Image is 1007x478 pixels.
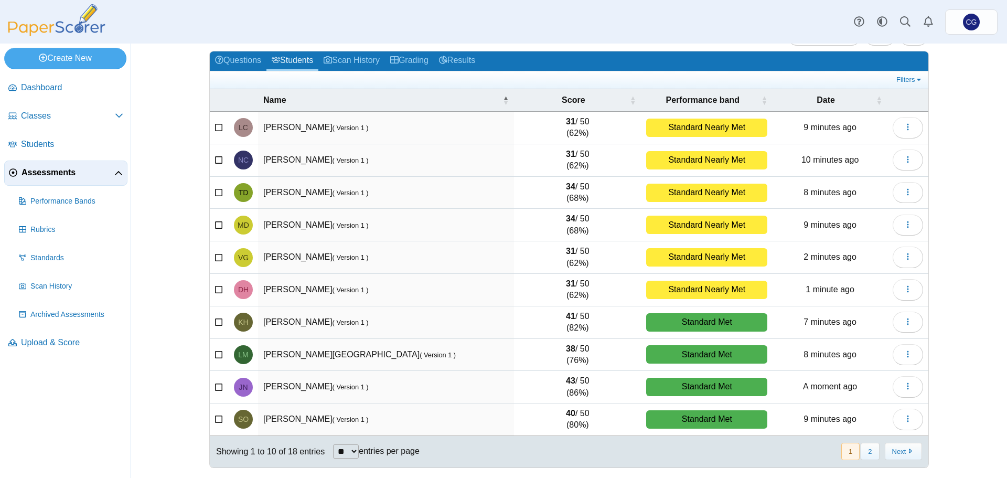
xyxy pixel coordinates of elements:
[804,123,856,132] time: Oct 2, 2025 at 6:36 PM
[22,167,114,178] span: Assessments
[333,124,369,132] small: ( Version 1 )
[30,281,123,292] span: Scan History
[514,403,641,436] td: / 50 (80%)
[894,75,926,85] a: Filters
[238,318,248,326] span: Kenneth Hill
[804,252,856,261] time: Oct 2, 2025 at 6:44 PM
[566,182,575,191] b: 34
[238,351,248,358] span: Landon McDonald
[806,285,854,294] time: Oct 2, 2025 at 6:44 PM
[15,302,127,327] a: Archived Assessments
[945,9,998,35] a: Christopher Gutierrez
[238,416,249,423] span: Sarida Olson
[238,156,249,164] span: Natalia Cox-Vassallo
[21,82,123,93] span: Dashboard
[646,313,767,332] div: Standard Met
[258,339,514,371] td: [PERSON_NAME][GEOGRAPHIC_DATA]
[266,51,318,71] a: Students
[15,217,127,242] a: Rubrics
[519,94,627,106] span: Score
[917,10,940,34] a: Alerts
[502,95,509,105] span: Name : Activate to invert sorting
[4,76,127,101] a: Dashboard
[566,344,575,353] b: 38
[258,112,514,144] td: [PERSON_NAME]
[4,29,109,38] a: PaperScorer
[21,110,115,122] span: Classes
[258,177,514,209] td: [PERSON_NAME]
[333,286,369,294] small: ( Version 1 )
[566,409,575,418] b: 40
[514,209,641,241] td: / 50 (68%)
[333,156,369,164] small: ( Version 1 )
[804,317,856,326] time: Oct 2, 2025 at 6:38 PM
[963,14,980,30] span: Christopher Gutierrez
[646,345,767,364] div: Standard Met
[804,188,856,197] time: Oct 2, 2025 at 6:38 PM
[840,443,922,460] nav: pagination
[258,274,514,306] td: [PERSON_NAME]
[566,279,575,288] b: 31
[263,94,500,106] span: Name
[4,331,127,356] a: Upload & Score
[514,144,641,177] td: / 50 (62%)
[238,221,249,229] span: Mason Dotson
[514,112,641,144] td: / 50 (62%)
[801,155,859,164] time: Oct 2, 2025 at 6:36 PM
[885,443,922,460] button: Next
[30,196,123,207] span: Performance Bands
[566,312,575,321] b: 41
[258,209,514,241] td: [PERSON_NAME]
[385,51,434,71] a: Grading
[646,410,767,429] div: Standard Met
[566,247,575,256] b: 31
[258,371,514,403] td: [PERSON_NAME]
[966,18,977,26] span: Christopher Gutierrez
[239,189,249,196] span: Tanner Dietz
[4,161,127,186] a: Assessments
[239,124,248,131] span: Lucas Castleberry
[333,253,369,261] small: ( Version 1 )
[30,310,123,320] span: Archived Assessments
[4,132,127,157] a: Students
[804,220,856,229] time: Oct 2, 2025 at 6:37 PM
[514,371,641,403] td: / 50 (86%)
[4,104,127,129] a: Classes
[514,241,641,274] td: / 50 (62%)
[566,150,575,158] b: 31
[333,416,369,423] small: ( Version 1 )
[646,378,767,396] div: Standard Met
[804,350,856,359] time: Oct 2, 2025 at 6:37 PM
[258,241,514,274] td: [PERSON_NAME]
[30,225,123,235] span: Rubrics
[258,306,514,339] td: [PERSON_NAME]
[258,144,514,177] td: [PERSON_NAME]
[646,184,767,202] div: Standard Nearly Met
[803,382,857,391] time: Oct 2, 2025 at 6:45 PM
[238,254,249,261] span: Victor Galvan
[4,4,109,36] img: PaperScorer
[359,447,420,455] label: entries per page
[646,216,767,234] div: Standard Nearly Met
[646,119,767,137] div: Standard Nearly Met
[15,274,127,299] a: Scan History
[566,117,575,126] b: 31
[333,318,369,326] small: ( Version 1 )
[861,443,879,460] button: 2
[514,339,641,371] td: / 50 (76%)
[15,189,127,214] a: Performance Bands
[434,51,480,71] a: Results
[514,306,641,339] td: / 50 (82%)
[333,189,369,197] small: ( Version 1 )
[210,51,266,71] a: Questions
[514,177,641,209] td: / 50 (68%)
[238,286,249,293] span: Dillon Hays
[804,415,856,423] time: Oct 2, 2025 at 6:36 PM
[239,384,248,391] span: Jon Narva
[30,253,123,263] span: Standards
[629,95,636,105] span: Score : Activate to sort
[841,443,860,460] button: 1
[566,214,575,223] b: 34
[761,95,767,105] span: Performance band : Activate to sort
[258,403,514,436] td: [PERSON_NAME]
